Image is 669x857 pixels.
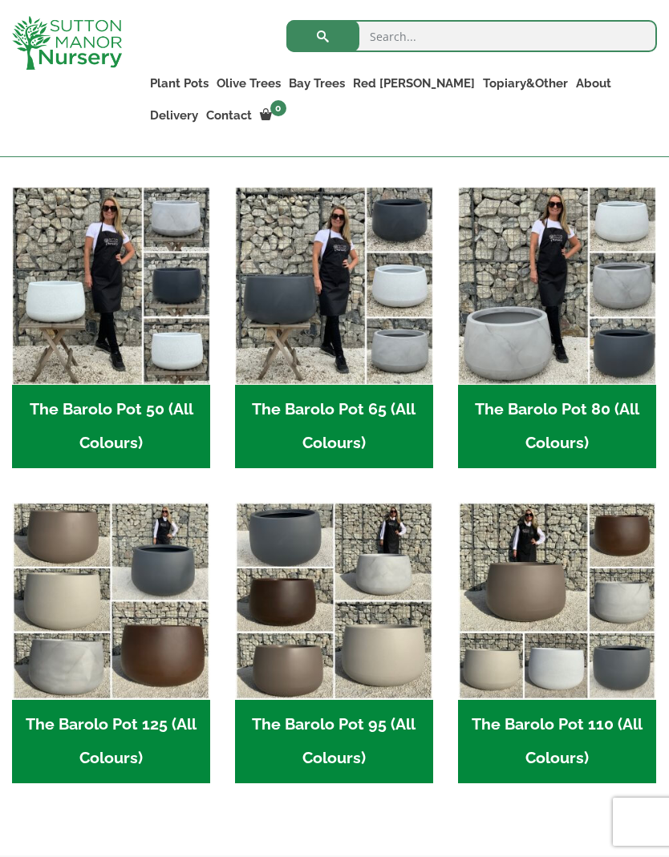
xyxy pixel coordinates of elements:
[12,187,210,385] img: The Barolo Pot 50 (All Colours)
[458,187,656,385] img: The Barolo Pot 80 (All Colours)
[458,502,656,783] a: Visit product category The Barolo Pot 110 (All Colours)
[235,700,433,783] h2: The Barolo Pot 95 (All Colours)
[479,72,572,95] a: Topiary&Other
[12,16,122,70] img: logo
[235,502,433,783] a: Visit product category The Barolo Pot 95 (All Colours)
[458,187,656,468] a: Visit product category The Barolo Pot 80 (All Colours)
[235,385,433,468] h2: The Barolo Pot 65 (All Colours)
[285,72,349,95] a: Bay Trees
[146,104,202,127] a: Delivery
[235,187,433,385] img: The Barolo Pot 65 (All Colours)
[12,502,210,700] img: The Barolo Pot 125 (All Colours)
[349,72,479,95] a: Red [PERSON_NAME]
[235,187,433,468] a: Visit product category The Barolo Pot 65 (All Colours)
[458,502,656,700] img: The Barolo Pot 110 (All Colours)
[202,104,256,127] a: Contact
[12,385,210,468] h2: The Barolo Pot 50 (All Colours)
[572,72,615,95] a: About
[12,502,210,783] a: Visit product category The Barolo Pot 125 (All Colours)
[458,385,656,468] h2: The Barolo Pot 80 (All Colours)
[235,502,433,700] img: The Barolo Pot 95 (All Colours)
[256,104,291,127] a: 0
[270,100,286,116] span: 0
[12,700,210,783] h2: The Barolo Pot 125 (All Colours)
[286,20,657,52] input: Search...
[458,700,656,783] h2: The Barolo Pot 110 (All Colours)
[12,187,210,468] a: Visit product category The Barolo Pot 50 (All Colours)
[213,72,285,95] a: Olive Trees
[146,72,213,95] a: Plant Pots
